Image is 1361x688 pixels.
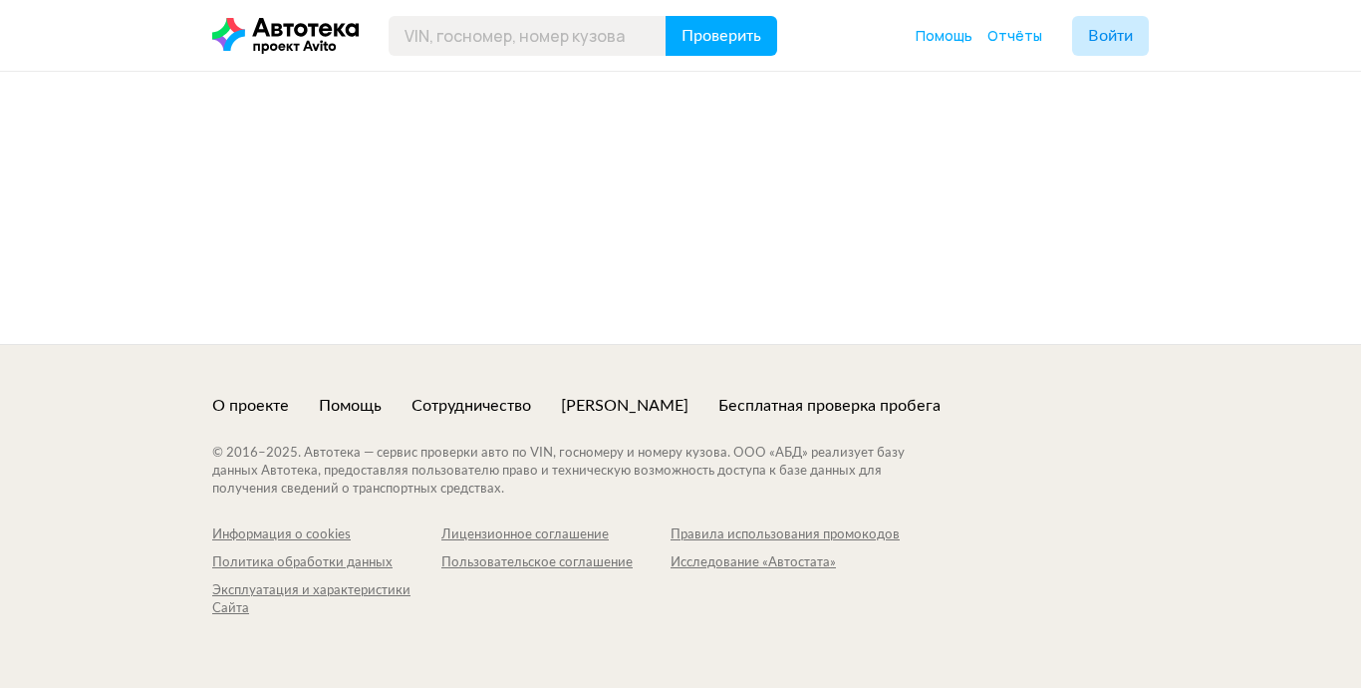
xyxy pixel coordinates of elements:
a: Отчёты [987,26,1042,46]
a: Информация о cookies [212,526,441,544]
a: [PERSON_NAME] [561,395,688,417]
span: Помощь [916,26,972,45]
a: Исследование «Автостата» [671,554,900,572]
a: Помощь [916,26,972,46]
a: Пользовательское соглашение [441,554,671,572]
span: Отчёты [987,26,1042,45]
span: Войти [1088,28,1133,44]
a: Лицензионное соглашение [441,526,671,544]
span: Проверить [681,28,761,44]
a: Правила использования промокодов [671,526,900,544]
a: Помощь [319,395,382,417]
button: Войти [1072,16,1149,56]
a: Сотрудничество [411,395,531,417]
div: © 2016– 2025 . Автотека — сервис проверки авто по VIN, госномеру и номеру кузова. ООО «АБД» реали... [212,445,945,499]
a: Политика обработки данных [212,554,441,572]
a: Эксплуатация и характеристики Сайта [212,582,441,618]
input: VIN, госномер, номер кузова [389,16,667,56]
a: Бесплатная проверка пробега [718,395,941,417]
button: Проверить [666,16,777,56]
a: О проекте [212,395,289,417]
